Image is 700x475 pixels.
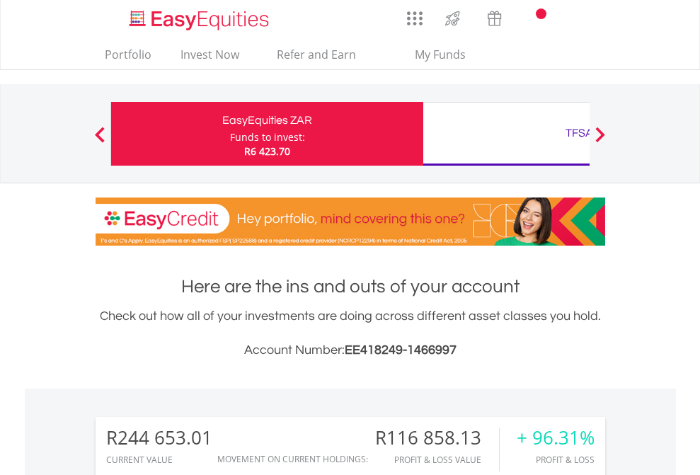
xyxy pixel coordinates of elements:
div: Profit & Loss [517,455,595,464]
a: Home page [124,4,275,32]
h3: Account Number: [96,340,605,360]
h1: Here are the ins and outs of your account [96,274,605,299]
a: Refer and Earn [263,47,371,69]
div: R116 858.13 [375,428,499,448]
span: Refer and Earn [277,47,356,62]
span: EE418249-1466997 [345,343,457,357]
span: My Funds [394,45,487,64]
button: Next [586,134,614,148]
div: + 96.31% [517,428,595,448]
div: Funds to invest: [230,130,305,144]
div: CURRENT VALUE [106,455,212,464]
img: grid-menu-icon.svg [407,11,423,26]
div: R244 653.01 [106,428,212,448]
a: FAQ's and Support [551,4,587,32]
div: Movement on Current Holdings: [217,454,368,464]
a: Invest Now [175,47,245,69]
a: Vouchers [474,4,515,30]
a: Portfolio [99,47,157,69]
img: EasyEquities_Logo.png [127,8,275,32]
div: Profit & Loss Value [375,455,499,464]
img: EasyCredit Promotion Banner [96,198,605,246]
img: vouchers-v2.svg [483,7,506,30]
img: thrive-v2.svg [441,7,464,30]
a: My Profile [587,4,624,35]
span: R6 423.70 [244,144,290,158]
a: AppsGrid [398,4,432,26]
div: EasyEquities ZAR [120,110,415,130]
a: Notifications [515,4,551,32]
button: Previous [86,134,114,148]
div: Check out how all of your investments are doing across different asset classes you hold. [96,307,605,360]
